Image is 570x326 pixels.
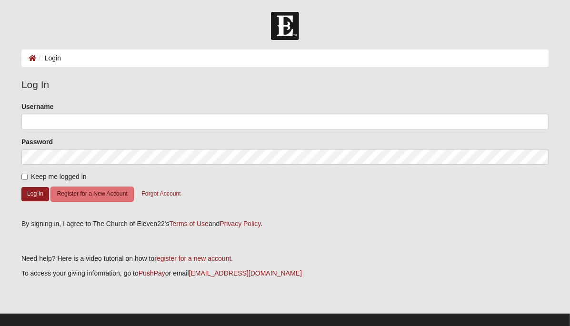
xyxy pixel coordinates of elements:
button: Log In [21,187,49,201]
span: Keep me logged in [31,173,87,180]
button: Register for a New Account [50,187,133,201]
label: Password [21,137,53,147]
p: Need help? Here is a video tutorial on how to . [21,254,549,264]
img: Church of Eleven22 Logo [271,12,299,40]
a: PushPay [139,269,165,277]
a: register for a new account [154,255,231,262]
p: To access your giving information, go to or email [21,268,549,278]
a: Privacy Policy [220,220,260,227]
div: By signing in, I agree to The Church of Eleven22's and . [21,219,549,229]
input: Keep me logged in [21,174,28,180]
legend: Log In [21,77,549,92]
button: Forgot Account [135,187,187,201]
a: [EMAIL_ADDRESS][DOMAIN_NAME] [189,269,302,277]
li: Login [36,53,61,63]
label: Username [21,102,54,111]
a: Terms of Use [170,220,209,227]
